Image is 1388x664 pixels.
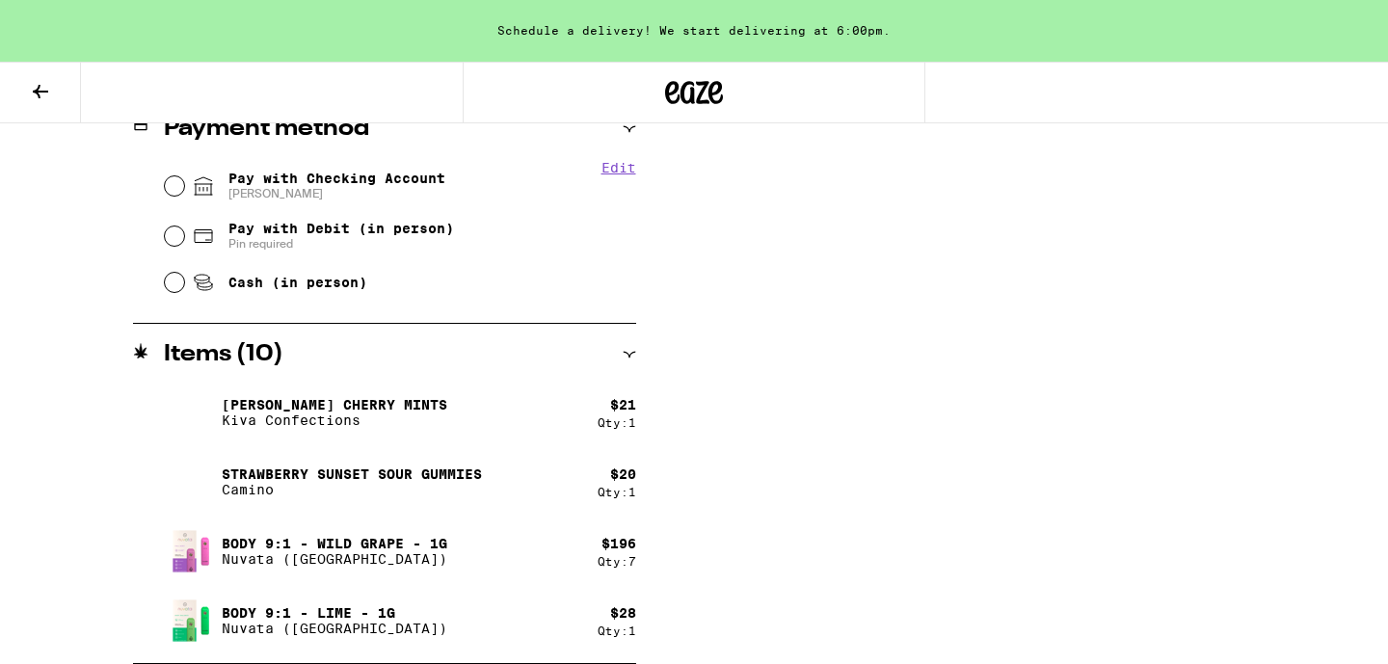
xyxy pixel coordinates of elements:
span: Pay with Debit (in person) [228,221,454,236]
p: Body 9:1 - Lime - 1g [222,605,447,621]
div: Qty: 1 [598,416,636,429]
img: Body 9:1 - Lime - 1g [164,594,218,648]
div: $ 28 [610,605,636,621]
div: $ 196 [601,536,636,551]
span: Cash (in person) [228,275,367,290]
p: [PERSON_NAME] Cherry Mints [222,397,447,412]
h2: Payment method [164,118,369,141]
span: [PERSON_NAME] [228,186,445,201]
p: Camino [222,482,482,497]
img: Body 9:1 - Wild Grape - 1g [164,524,218,578]
img: Petra Tart Cherry Mints [164,385,218,439]
p: Kiva Confections [222,412,447,428]
h2: Items ( 10 ) [164,343,283,366]
div: Qty: 1 [598,624,636,637]
div: $ 20 [610,466,636,482]
div: Qty: 1 [598,486,636,498]
p: Strawberry Sunset Sour Gummies [222,466,482,482]
img: Strawberry Sunset Sour Gummies [164,455,218,509]
button: Edit [601,160,636,175]
div: Qty: 7 [598,555,636,568]
p: Nuvata ([GEOGRAPHIC_DATA]) [222,551,447,567]
div: $ 21 [610,397,636,412]
span: Pin required [228,236,454,252]
p: Nuvata ([GEOGRAPHIC_DATA]) [222,621,447,636]
span: Pay with Checking Account [228,171,445,201]
p: Body 9:1 - Wild Grape - 1g [222,536,447,551]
